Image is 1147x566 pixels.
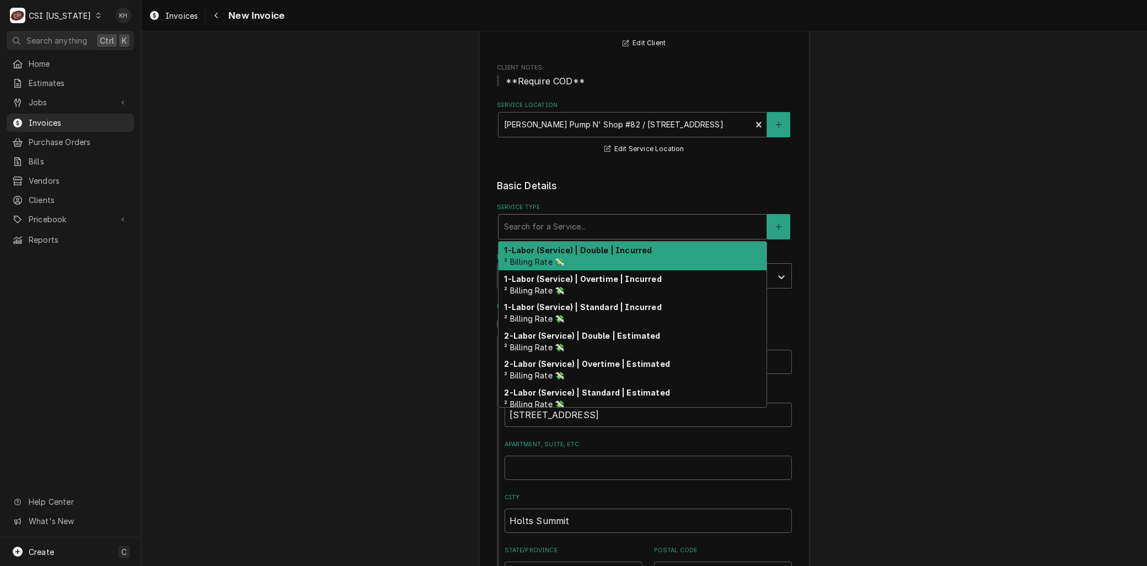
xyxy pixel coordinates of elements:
[29,194,128,206] span: Clients
[7,74,134,92] a: Estimates
[504,399,564,409] span: ² Billing Rate 💸
[603,142,686,156] button: Edit Service Location
[497,101,792,156] div: Service Location
[497,203,792,239] div: Service Type
[505,493,792,532] div: City
[767,112,790,137] button: Create New Location
[29,175,128,186] span: Vendors
[7,55,134,73] a: Home
[504,331,660,340] strong: 2-Labor (Service) | Double | Estimated
[7,31,134,50] button: Search anythingCtrlK
[7,152,134,170] a: Bills
[116,8,131,23] div: Kyley Hunnicutt's Avatar
[504,257,564,266] span: ² Billing Rate 💸
[497,253,792,261] label: Labels
[654,546,792,555] label: Postal Code
[621,36,667,50] button: Edit Client
[7,231,134,249] a: Reports
[505,493,792,502] label: City
[7,210,134,228] a: Go to Pricebook
[29,117,128,129] span: Invoices
[207,7,225,24] button: Navigate back
[505,440,792,479] div: Apartment, Suite, etc.
[767,214,790,239] button: Create New Service
[26,35,87,46] span: Search anything
[497,253,792,289] div: Labels
[497,63,792,87] div: Client Notes
[504,302,661,312] strong: 1-Labor (Service) | Standard | Incurred
[497,101,792,110] label: Service Location
[144,7,202,25] a: Invoices
[29,10,91,22] div: CSI [US_STATE]
[122,35,127,46] span: K
[497,74,792,88] span: Client Notes
[497,302,792,311] label: Billing Address
[10,8,25,23] div: CSI Kentucky's Avatar
[497,203,792,212] label: Service Type
[29,234,128,245] span: Reports
[7,512,134,530] a: Go to What's New
[7,493,134,511] a: Go to Help Center
[7,172,134,190] a: Vendors
[505,546,642,555] label: State/Province
[29,136,128,148] span: Purchase Orders
[29,213,112,225] span: Pricebook
[10,8,25,23] div: C
[504,286,564,295] span: ² Billing Rate 💸
[29,515,127,527] span: What's New
[505,440,792,449] label: Apartment, Suite, etc.
[7,191,134,209] a: Clients
[29,77,128,89] span: Estimates
[225,8,285,23] span: New Invoice
[497,63,792,72] span: Client Notes
[504,314,564,323] span: ² Billing Rate 💸
[116,8,131,23] div: KH
[504,388,669,397] strong: 2-Labor (Service) | Standard | Estimated
[7,114,134,132] a: Invoices
[29,156,128,167] span: Bills
[504,274,661,284] strong: 1-Labor (Service) | Overtime | Incurred
[29,58,128,70] span: Home
[7,133,134,151] a: Purchase Orders
[100,35,114,46] span: Ctrl
[775,223,782,231] svg: Create New Service
[7,93,134,111] a: Go to Jobs
[165,10,198,22] span: Invoices
[29,496,127,508] span: Help Center
[504,371,564,380] span: ² Billing Rate 💸
[497,179,792,193] legend: Basic Details
[121,546,127,558] span: C
[29,97,112,108] span: Jobs
[29,547,54,557] span: Create
[504,245,652,255] strong: 1-Labor (Service) | Double | Incurred
[504,343,564,352] span: ² Billing Rate 💸
[775,121,782,129] svg: Create New Location
[504,359,669,369] strong: 2-Labor (Service) | Overtime | Estimated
